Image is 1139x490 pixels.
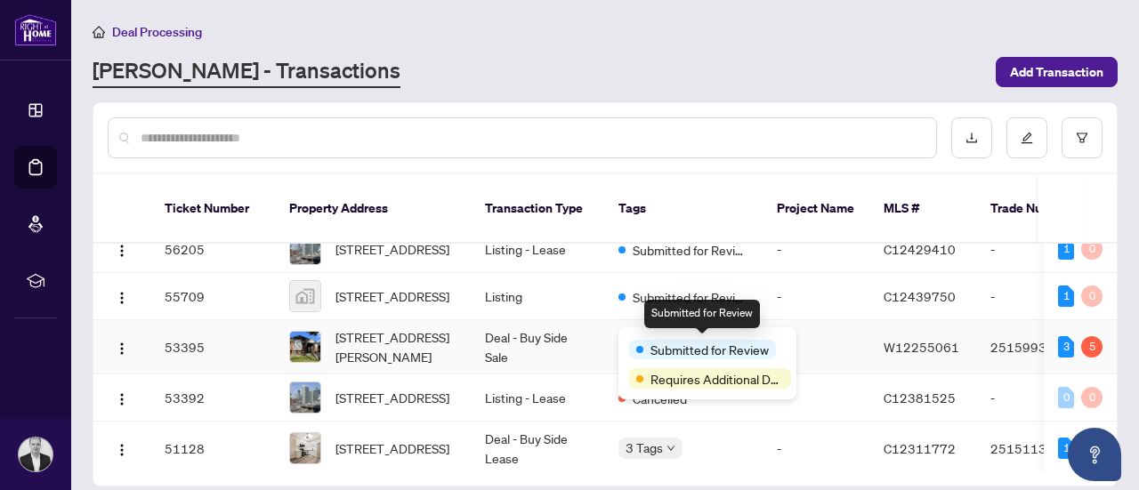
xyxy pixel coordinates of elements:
img: Profile Icon [19,438,53,471]
td: Deal - Buy Side Sale [471,320,604,374]
div: 0 [1058,387,1074,408]
span: 3 Tags [626,438,663,458]
td: - [763,422,869,476]
td: 2515113 [976,422,1101,476]
img: thumbnail-img [290,234,320,264]
div: 0 [1081,387,1103,408]
button: Logo [108,333,136,361]
span: edit [1021,132,1033,144]
td: 56205 [150,226,275,273]
span: C12439750 [884,288,956,304]
button: Logo [108,434,136,462]
td: - [763,226,869,273]
span: [STREET_ADDRESS] [335,239,449,259]
div: 3 [1058,336,1074,357]
button: download [951,117,992,158]
div: 0 [1081,285,1103,307]
img: Logo [115,244,129,258]
button: Logo [108,282,136,310]
span: C12381525 [884,390,956,406]
span: down [666,444,675,453]
td: Listing [471,273,604,320]
img: Logo [115,443,129,457]
td: - [976,374,1101,422]
button: edit [1006,117,1047,158]
td: Listing - Lease [471,226,604,273]
span: [STREET_ADDRESS] [335,286,449,306]
img: thumbnail-img [290,332,320,362]
td: 53395 [150,320,275,374]
td: - [763,374,869,422]
img: Logo [115,291,129,305]
span: Submitted for Review [633,240,748,260]
a: [PERSON_NAME] - Transactions [93,56,400,88]
th: Property Address [275,174,471,244]
span: download [965,132,978,144]
span: Submitted for Review [650,340,769,359]
button: Logo [108,383,136,412]
td: - [763,273,869,320]
th: Project Name [763,174,869,244]
span: C12311772 [884,440,956,456]
td: 51128 [150,422,275,476]
div: 1 [1058,285,1074,307]
span: [STREET_ADDRESS][PERSON_NAME] [335,327,456,366]
div: 1 [1058,238,1074,260]
span: C12429410 [884,241,956,257]
td: Deal - Buy Side Lease [471,422,604,476]
img: thumbnail-img [290,433,320,463]
span: [STREET_ADDRESS] [335,388,449,407]
span: [STREET_ADDRESS] [335,438,449,458]
button: Logo [108,235,136,263]
td: - [763,320,869,374]
button: Add Transaction [996,57,1118,87]
button: filter [1062,117,1103,158]
th: Ticket Number [150,174,275,244]
span: Requires Additional Docs [650,369,784,389]
td: 2515993 [976,320,1101,374]
span: Deal Processing [112,24,202,40]
th: Tags [604,174,763,244]
div: 0 [1081,238,1103,260]
td: - [976,226,1101,273]
span: Add Transaction [1010,58,1103,86]
img: thumbnail-img [290,382,320,413]
span: filter [1076,132,1088,144]
button: Open asap [1068,428,1121,481]
img: thumbnail-img [290,281,320,311]
td: 55709 [150,273,275,320]
th: MLS # [869,174,976,244]
div: 5 [1081,336,1103,357]
img: Logo [115,392,129,406]
th: Transaction Type [471,174,604,244]
th: Trade Number [976,174,1101,244]
div: 1 [1058,438,1074,459]
span: Submitted for Review [633,287,748,307]
span: W12255061 [884,339,959,355]
td: - [976,273,1101,320]
img: Logo [115,341,129,356]
img: logo [14,13,57,46]
td: Listing - Lease [471,374,604,422]
td: 53392 [150,374,275,422]
div: Submitted for Review [644,300,760,328]
span: home [93,26,105,38]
